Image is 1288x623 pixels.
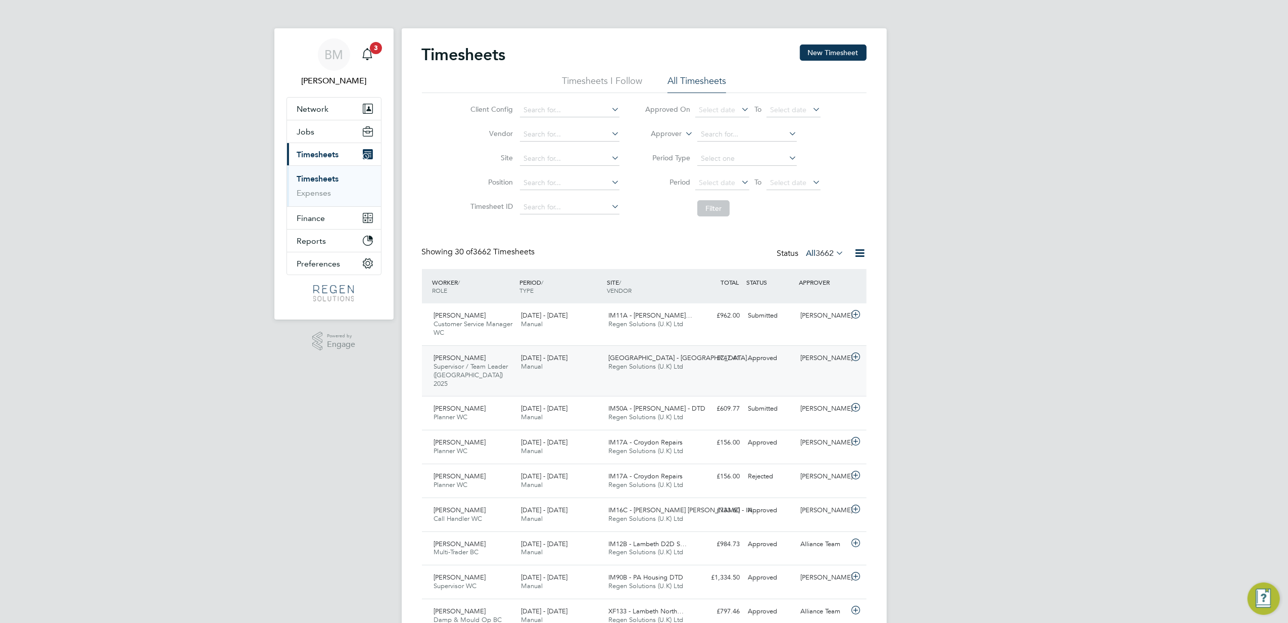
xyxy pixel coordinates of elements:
[467,177,513,187] label: Position
[434,438,486,447] span: [PERSON_NAME]
[287,143,381,165] button: Timesheets
[521,353,567,362] span: [DATE] - [DATE]
[287,120,381,143] button: Jobs
[521,404,567,413] span: [DATE] - [DATE]
[434,582,477,590] span: Supervisor WC
[608,607,684,615] span: XF133 - Lambeth North…
[520,176,619,190] input: Search for...
[721,278,739,286] span: TOTAL
[619,278,621,286] span: /
[313,285,354,301] img: regensolutions-logo-retina.png
[467,129,513,138] label: Vendor
[287,207,381,229] button: Finance
[521,607,567,615] span: [DATE] - [DATE]
[521,582,543,590] span: Manual
[455,247,535,257] span: 3662 Timesheets
[744,536,797,553] div: Approved
[744,273,797,291] div: STATUS
[521,514,543,523] span: Manual
[434,320,513,337] span: Customer Service Manager WC
[692,603,744,620] div: £797.46
[777,247,846,261] div: Status
[770,178,806,187] span: Select date
[434,540,486,548] span: [PERSON_NAME]
[796,350,849,367] div: [PERSON_NAME]
[796,603,849,620] div: Alliance Team
[434,362,508,388] span: Supervisor / Team Leader ([GEOGRAPHIC_DATA]) 2025
[796,502,849,519] div: [PERSON_NAME]
[434,413,468,421] span: Planner WC
[467,202,513,211] label: Timesheet ID
[327,340,355,349] span: Engage
[692,434,744,451] div: £156.00
[744,307,797,324] div: Submitted
[521,540,567,548] span: [DATE] - [DATE]
[434,480,468,489] span: Planner WC
[521,362,543,371] span: Manual
[692,307,744,324] div: £962.00
[297,127,315,137] span: Jobs
[422,247,537,257] div: Showing
[796,434,849,451] div: [PERSON_NAME]
[458,278,460,286] span: /
[274,28,394,320] nav: Main navigation
[645,105,690,114] label: Approved On
[744,569,797,586] div: Approved
[287,75,381,87] span: Billy Mcnamara
[297,259,341,269] span: Preferences
[520,200,619,214] input: Search for...
[434,353,486,362] span: [PERSON_NAME]
[608,514,683,523] span: Regen Solutions (U.K) Ltd
[796,536,849,553] div: Alliance Team
[455,247,473,257] span: 30 of
[287,165,381,206] div: Timesheets
[692,468,744,485] div: £156.00
[796,569,849,586] div: [PERSON_NAME]
[520,127,619,142] input: Search for...
[608,404,705,413] span: IM50A - [PERSON_NAME] - DTD
[607,286,632,294] span: VENDOR
[699,178,735,187] span: Select date
[370,42,382,54] span: 3
[692,350,744,367] div: £747.41
[751,175,765,189] span: To
[562,75,642,93] li: Timesheets I Follow
[434,447,468,455] span: Planner WC
[521,548,543,556] span: Manual
[806,248,844,258] label: All
[608,573,683,582] span: IM90B - PA Housing DTD
[796,468,849,485] div: [PERSON_NAME]
[521,506,567,514] span: [DATE] - [DATE]
[796,307,849,324] div: [PERSON_NAME]
[608,362,683,371] span: Regen Solutions (U.K) Ltd
[521,311,567,320] span: [DATE] - [DATE]
[608,353,753,362] span: [GEOGRAPHIC_DATA] - [GEOGRAPHIC_DATA]…
[744,603,797,620] div: Approved
[467,105,513,114] label: Client Config
[517,273,604,299] div: PERIOD
[800,45,867,61] button: New Timesheet
[770,105,806,114] span: Select date
[645,177,690,187] label: Period
[608,540,687,548] span: IM12B - Lambeth D2D S…
[297,150,339,159] span: Timesheets
[297,188,331,198] a: Expenses
[521,320,543,328] span: Manual
[521,413,543,421] span: Manual
[434,506,486,514] span: [PERSON_NAME]
[327,332,355,340] span: Powered by
[357,38,377,71] a: 3
[521,573,567,582] span: [DATE] - [DATE]
[434,573,486,582] span: [PERSON_NAME]
[521,472,567,480] span: [DATE] - [DATE]
[604,273,692,299] div: SITE
[608,480,683,489] span: Regen Solutions (U.K) Ltd
[697,200,730,216] button: Filter
[608,472,683,480] span: IM17A - Croydon Repairs
[520,152,619,166] input: Search for...
[692,401,744,417] div: £609.77
[519,286,534,294] span: TYPE
[744,434,797,451] div: Approved
[697,152,797,166] input: Select one
[287,98,381,120] button: Network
